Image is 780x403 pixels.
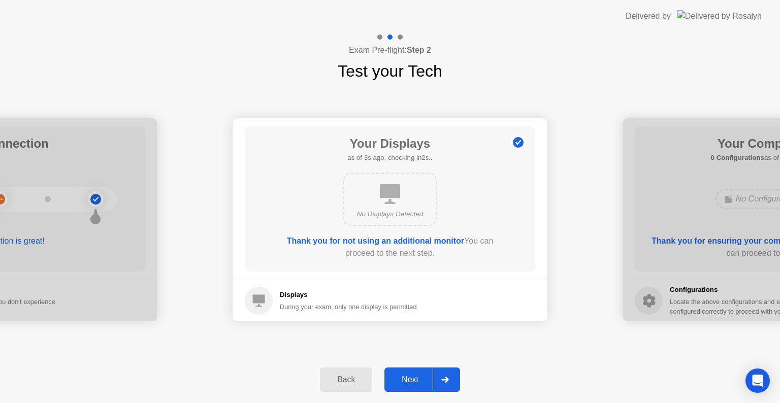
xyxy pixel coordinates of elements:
b: Thank you for not using an additional monitor [287,237,464,245]
div: Delivered by [626,10,671,22]
div: Back [323,375,369,384]
div: Next [387,375,433,384]
h5: Displays [280,290,417,300]
h1: Test your Tech [338,59,442,83]
h1: Your Displays [347,135,432,153]
h4: Exam Pre-flight: [349,44,431,56]
div: Open Intercom Messenger [745,368,770,393]
div: You can proceed to the next step. [274,235,506,259]
button: Next [384,367,460,392]
div: No Displays Detected [352,209,428,219]
div: During your exam, only one display is permitted [280,302,417,312]
h5: as of 3s ago, checking in2s.. [347,153,432,163]
button: Back [320,367,372,392]
img: Delivered by Rosalyn [677,10,762,22]
b: Step 2 [407,46,431,54]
